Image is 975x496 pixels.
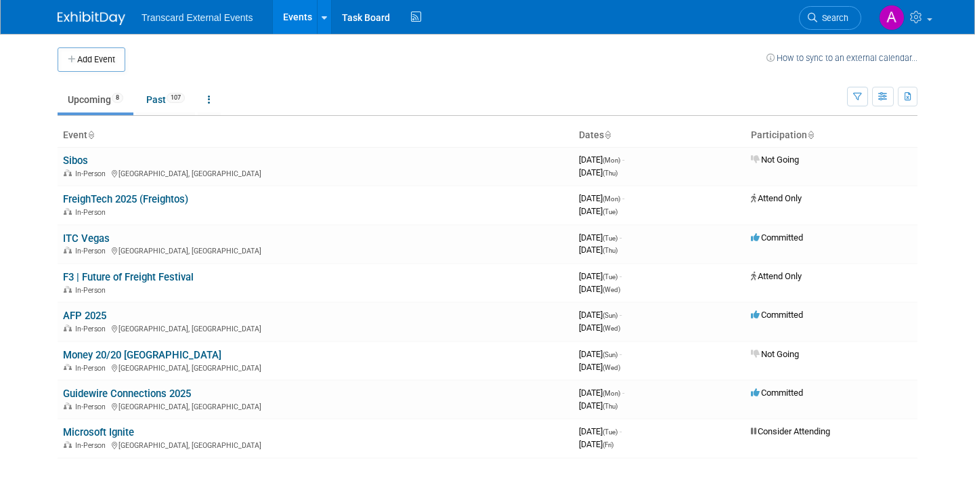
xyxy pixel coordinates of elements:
span: In-Person [75,441,110,450]
span: In-Person [75,247,110,255]
span: Committed [751,310,803,320]
span: [DATE] [579,154,624,165]
span: (Thu) [603,169,617,177]
span: - [620,271,622,281]
img: ExhibitDay [58,12,125,25]
span: In-Person [75,364,110,373]
span: [DATE] [579,439,613,449]
span: Committed [751,232,803,243]
span: [DATE] [579,349,622,359]
a: Sort by Start Date [604,129,611,140]
span: - [620,310,622,320]
span: (Mon) [603,195,620,203]
span: (Sun) [603,312,617,319]
img: In-Person Event [64,247,72,253]
span: (Wed) [603,364,620,371]
span: (Mon) [603,157,620,164]
a: Upcoming8 [58,87,133,112]
span: In-Person [75,402,110,411]
span: Not Going [751,154,799,165]
th: Event [58,124,573,147]
span: Committed [751,388,803,398]
span: - [622,154,624,165]
button: Add Event [58,47,125,72]
span: (Sun) [603,351,617,358]
span: [DATE] [579,206,617,216]
a: AFP 2025 [63,310,106,322]
span: Consider Attending [751,426,830,436]
span: In-Person [75,169,110,178]
span: [DATE] [579,400,617,411]
span: - [622,193,624,203]
span: (Tue) [603,428,617,436]
span: - [620,426,622,436]
a: Money 20/20 [GEOGRAPHIC_DATA] [63,349,221,361]
span: [DATE] [579,284,620,294]
img: In-Person Event [64,208,72,215]
a: FreighTech 2025 (Freightos) [63,193,188,205]
span: (Fri) [603,441,613,449]
span: Not Going [751,349,799,359]
a: Sort by Participation Type [807,129,814,140]
a: How to sync to an external calendar... [766,53,917,63]
div: [GEOGRAPHIC_DATA], [GEOGRAPHIC_DATA] [63,167,568,178]
th: Participation [745,124,917,147]
span: In-Person [75,286,110,295]
a: Sort by Event Name [87,129,94,140]
img: In-Person Event [64,286,72,293]
span: [DATE] [579,232,622,243]
img: Ana Brahuta [879,5,905,30]
a: Sibos [63,154,88,167]
span: - [620,232,622,243]
a: ITC Vegas [63,232,110,245]
span: - [620,349,622,359]
span: (Tue) [603,208,617,215]
span: Attend Only [751,271,802,281]
div: [GEOGRAPHIC_DATA], [GEOGRAPHIC_DATA] [63,362,568,373]
span: (Thu) [603,402,617,410]
span: (Tue) [603,234,617,242]
span: (Mon) [603,390,620,397]
span: [DATE] [579,323,620,333]
div: [GEOGRAPHIC_DATA], [GEOGRAPHIC_DATA] [63,245,568,255]
img: In-Person Event [64,441,72,448]
img: In-Person Event [64,169,72,176]
th: Dates [573,124,745,147]
a: F3 | Future of Freight Festival [63,271,194,283]
a: Past107 [136,87,195,112]
span: [DATE] [579,245,617,255]
img: In-Person Event [64,402,72,409]
span: Attend Only [751,193,802,203]
a: Microsoft Ignite [63,426,134,438]
span: Transcard External Events [142,12,253,23]
span: [DATE] [579,362,620,372]
div: [GEOGRAPHIC_DATA], [GEOGRAPHIC_DATA] [63,439,568,450]
span: 8 [112,93,123,103]
span: [DATE] [579,193,624,203]
span: (Wed) [603,286,620,293]
span: (Thu) [603,247,617,254]
span: Search [817,13,848,23]
a: Guidewire Connections 2025 [63,388,191,400]
span: [DATE] [579,426,622,436]
span: 107 [167,93,185,103]
span: [DATE] [579,388,624,398]
span: [DATE] [579,271,622,281]
span: (Tue) [603,273,617,281]
img: In-Person Event [64,325,72,331]
img: In-Person Event [64,364,72,371]
span: In-Person [75,208,110,217]
span: (Wed) [603,325,620,332]
div: [GEOGRAPHIC_DATA], [GEOGRAPHIC_DATA] [63,323,568,333]
span: [DATE] [579,167,617,178]
div: [GEOGRAPHIC_DATA], [GEOGRAPHIC_DATA] [63,400,568,411]
span: - [622,388,624,398]
span: [DATE] [579,310,622,320]
span: In-Person [75,325,110,333]
a: Search [799,6,861,30]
